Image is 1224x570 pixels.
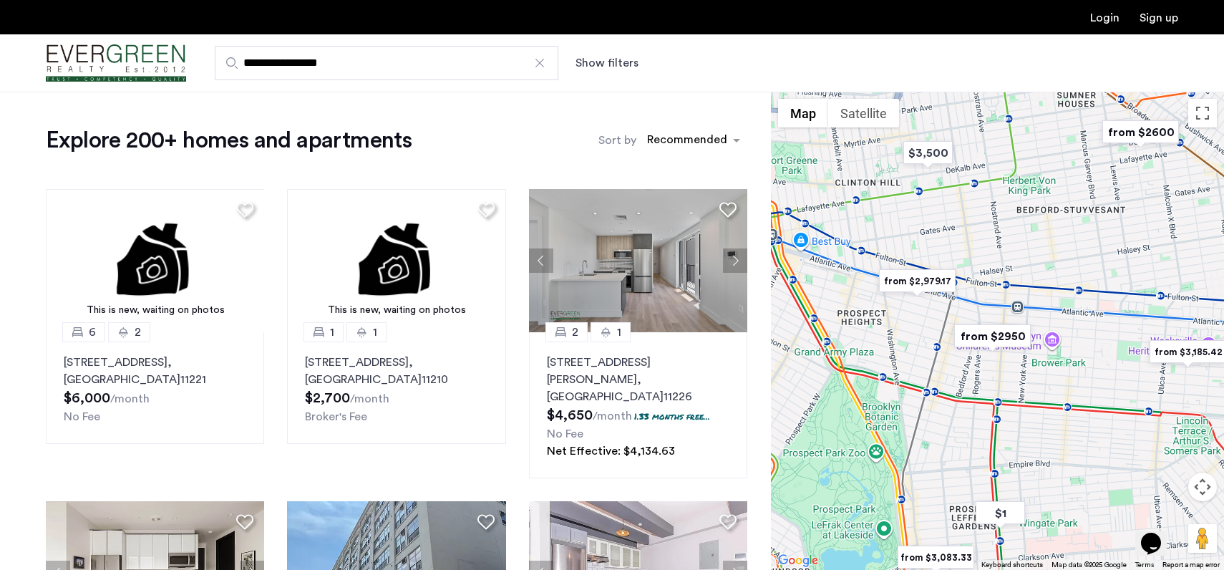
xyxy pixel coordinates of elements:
button: Drag Pegman onto the map to open Street View [1188,524,1217,553]
button: Next apartment [723,248,747,273]
img: 66a1adb6-6608-43dd-a245-dc7333f8b390_638824126198252652.jpeg [529,189,748,332]
button: Show street map [778,99,828,127]
div: from $2,979.17 [873,265,961,297]
iframe: chat widget [1135,513,1181,556]
p: [STREET_ADDRESS][PERSON_NAME] 11226 [547,354,729,405]
div: Recommended [645,131,727,152]
p: 1.33 months free... [634,410,710,422]
ng-select: sort-apartment [640,127,747,153]
span: 2 [135,324,141,341]
img: 1.gif [287,189,506,332]
span: No Fee [547,428,583,440]
span: No Fee [64,411,100,422]
a: Terms (opens in new tab) [1135,560,1154,570]
span: 6 [89,324,96,341]
img: logo [46,37,186,90]
span: $6,000 [64,391,110,405]
div: This is new, waiting on photos [53,303,258,318]
img: 1.gif [46,189,265,332]
span: 2 [572,324,578,341]
div: $3,500 [898,137,958,169]
a: Registration [1140,12,1178,24]
div: from $2600 [1097,116,1185,148]
label: Sort by [598,132,636,149]
div: $1 [970,497,1031,529]
span: Net Effective: $4,134.63 [547,445,675,457]
a: 62[STREET_ADDRESS], [GEOGRAPHIC_DATA]11221No Fee [46,332,264,444]
img: Google [774,551,822,570]
a: Login [1090,12,1119,24]
a: This is new, waiting on photos [46,189,265,332]
a: Report a map error [1162,560,1220,570]
button: Map camera controls [1188,473,1217,501]
sub: /month [350,393,389,405]
span: $2,700 [305,391,350,405]
p: [STREET_ADDRESS] 11210 [305,354,487,388]
a: Cazamio Logo [46,37,186,90]
button: Show satellite imagery [828,99,899,127]
div: This is new, waiting on photos [294,303,499,318]
span: 1 [330,324,334,341]
a: This is new, waiting on photos [287,189,506,332]
a: 21[STREET_ADDRESS][PERSON_NAME], [GEOGRAPHIC_DATA]112261.33 months free...No FeeNet Effective: $4... [529,332,747,478]
span: 1 [617,324,621,341]
button: Show or hide filters [575,54,638,72]
button: Keyboard shortcuts [981,560,1043,570]
a: 11[STREET_ADDRESS], [GEOGRAPHIC_DATA]11210Broker's Fee [287,332,505,444]
p: [STREET_ADDRESS] 11221 [64,354,246,388]
span: 1 [373,324,377,341]
input: Apartment Search [215,46,558,80]
button: Toggle fullscreen view [1188,99,1217,127]
sub: /month [110,393,150,405]
span: Map data ©2025 Google [1051,561,1127,569]
h1: Explore 200+ homes and apartments [46,126,412,155]
sub: /month [593,410,632,422]
a: Open this area in Google Maps (opens a new window) [774,551,822,570]
span: $4,650 [547,408,593,422]
div: from $2950 [948,320,1036,352]
span: Broker's Fee [305,411,367,422]
button: Previous apartment [529,248,553,273]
